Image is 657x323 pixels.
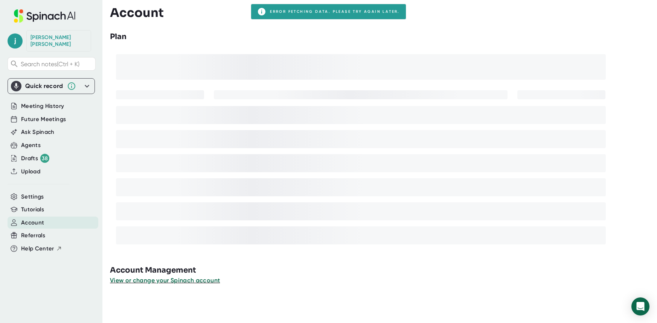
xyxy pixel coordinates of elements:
div: 38 [40,154,49,163]
h3: Account Management [110,265,657,276]
div: Drafts [21,154,49,163]
button: Referrals [21,231,45,240]
button: Upload [21,167,40,176]
button: View or change your Spinach account [110,276,220,285]
div: Joan Gonzalez [30,34,87,47]
button: Drafts 38 [21,154,49,163]
h3: Plan [110,31,127,42]
button: Agents [21,141,41,150]
div: Open Intercom Messenger [631,297,649,315]
h3: Account [110,6,164,20]
button: Future Meetings [21,115,66,124]
span: Help Center [21,244,54,253]
button: Meeting History [21,102,64,111]
button: Help Center [21,244,62,253]
div: Quick record [25,82,63,90]
button: Ask Spinach [21,128,55,136]
div: Quick record [11,79,91,94]
span: j [8,33,23,49]
span: Search notes (Ctrl + K) [21,61,79,68]
span: View or change your Spinach account [110,277,220,284]
button: Settings [21,193,44,201]
button: Account [21,218,44,227]
button: Tutorials [21,205,44,214]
